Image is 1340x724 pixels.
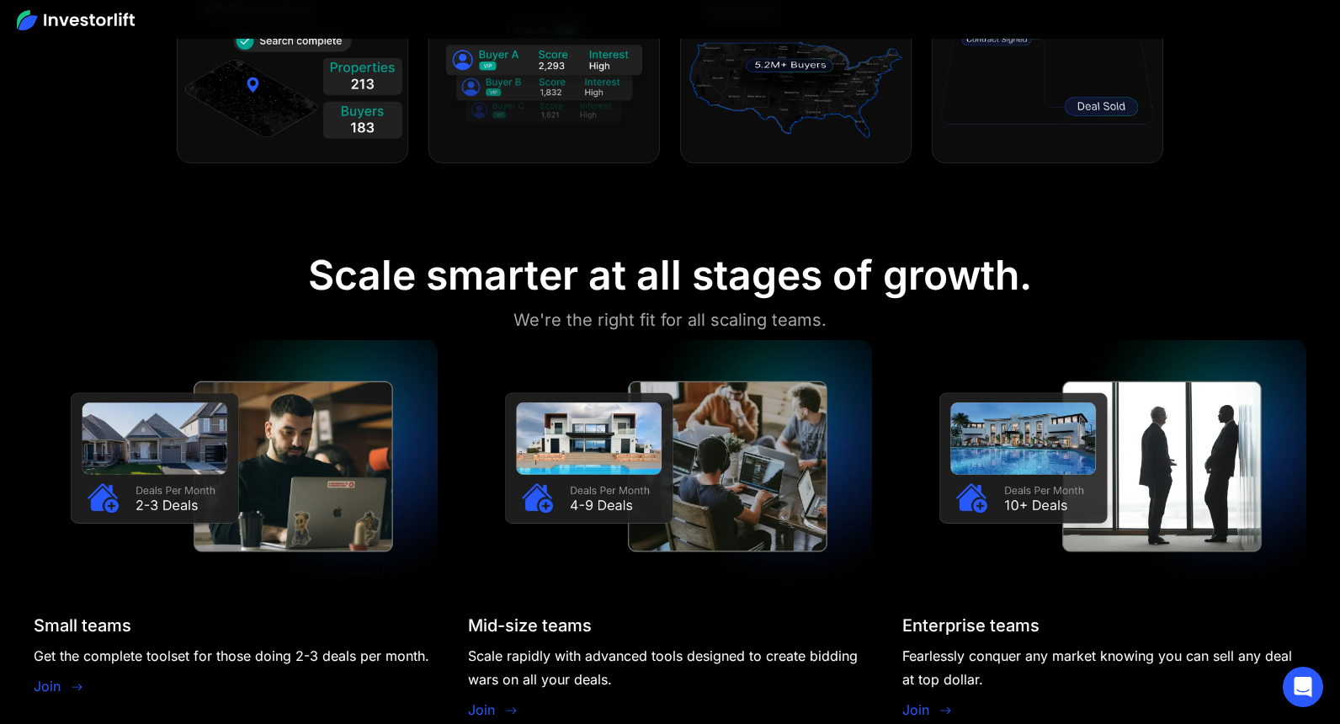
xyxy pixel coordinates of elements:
[468,615,592,636] div: Mid-size teams
[34,644,429,668] div: Get the complete toolset for those doing 2-3 deals per month.
[902,644,1306,691] div: Fearlessly conquer any market knowing you can sell any deal at top dollar.
[468,644,872,691] div: Scale rapidly with advanced tools designed to create bidding wars on all your deals.
[34,676,61,696] a: Join
[902,615,1040,636] div: Enterprise teams
[1283,667,1323,707] div: Open Intercom Messenger
[308,251,1032,300] div: Scale smarter at all stages of growth.
[902,700,929,720] a: Join
[468,700,495,720] a: Join
[34,615,131,636] div: Small teams
[513,306,827,333] div: We're the right fit for all scaling teams.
